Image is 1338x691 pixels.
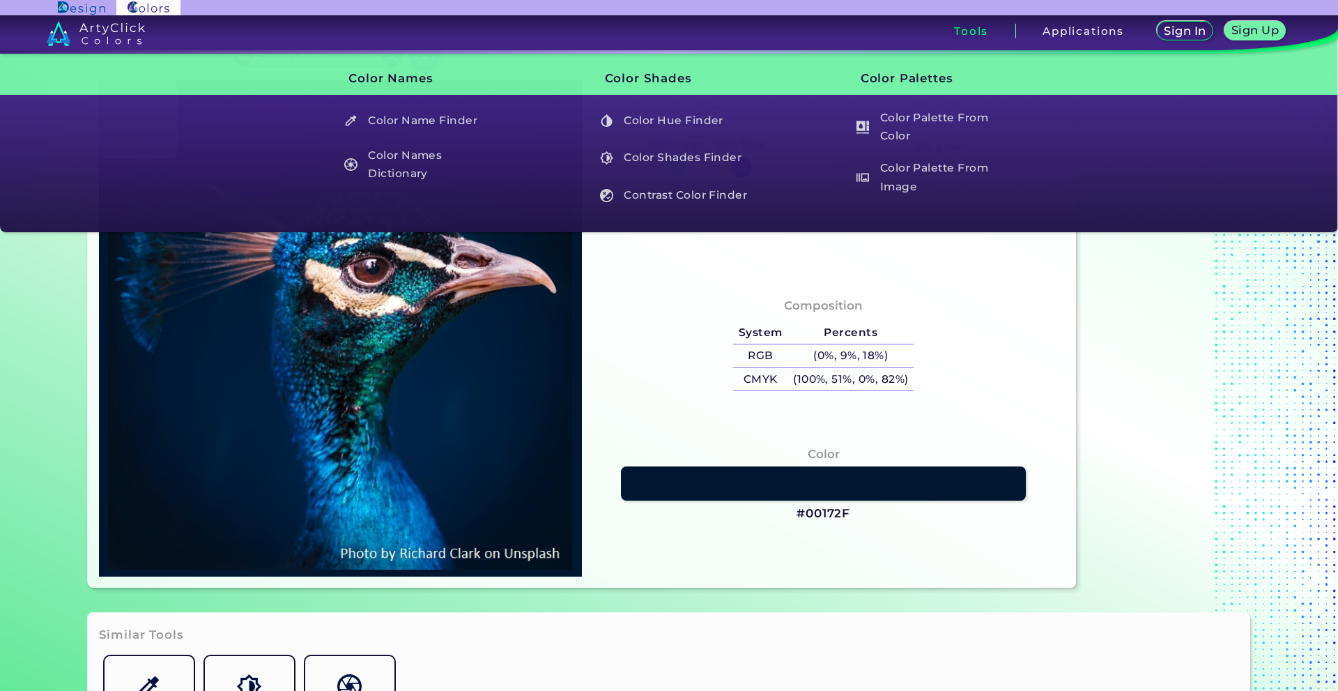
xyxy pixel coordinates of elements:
img: icon_color_name_finder_white.svg [344,114,357,128]
h5: Color Hue Finder [594,107,756,134]
img: img_pavlin.jpg [106,87,575,570]
a: Color Palette From Color [848,107,1013,147]
h3: Color Names [325,61,501,96]
h5: (100%, 51%, 0%, 82%) [787,368,914,391]
h5: Percents [787,321,914,344]
h3: Color Shades [581,61,757,96]
h3: Similar Tools [99,627,184,644]
h5: Color Shades Finder [594,145,756,172]
a: Sign Up [1224,21,1286,40]
h5: RGB [733,344,787,367]
a: Color Name Finder [337,107,501,134]
img: icon_color_names_dictionary_white.svg [344,158,357,172]
h5: System [733,321,787,344]
a: Color Shades Finder [592,145,757,172]
a: Sign In [1157,21,1214,40]
h4: Composition [784,296,863,316]
a: Color Hue Finder [592,107,757,134]
img: icon_color_hue_white.svg [600,114,613,128]
img: logo_artyclick_colors_white.svg [47,21,145,46]
a: Color Names Dictionary [337,145,501,185]
a: Contrast Color Finder [592,182,757,208]
h5: Color Palette From Image [849,158,1012,197]
h5: Color Names Dictionary [337,145,500,185]
h3: Color Palettes [837,61,1013,96]
h5: Sign Up [1231,24,1279,36]
h5: CMYK [733,368,787,391]
h3: #00172F [797,506,850,522]
img: icon_col_pal_col_white.svg [856,121,870,134]
img: icon_color_contrast_white.svg [600,189,613,202]
h5: (0%, 9%, 18%) [787,344,914,367]
h5: Sign In [1164,25,1206,36]
h3: Tools [954,26,988,36]
img: icon_color_shades_white.svg [600,151,613,165]
img: icon_palette_from_image_white.svg [856,171,870,184]
h5: Color Name Finder [337,107,500,134]
a: Color Palette From Image [848,158,1013,197]
h5: Color Palette From Color [849,107,1012,147]
img: ArtyClick Design logo [58,1,105,15]
h4: Color [808,444,840,464]
h5: Contrast Color Finder [594,182,756,208]
h3: Applications [1043,26,1124,36]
